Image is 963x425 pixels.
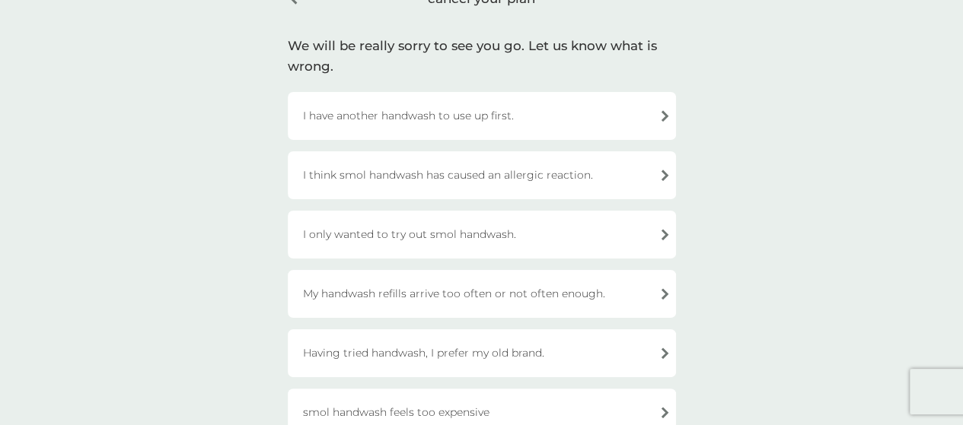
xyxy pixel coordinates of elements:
[288,329,676,377] div: Having tried handwash, I prefer my old brand.
[288,270,676,318] div: My handwash refills arrive too often or not often enough.
[288,36,676,77] div: We will be really sorry to see you go. Let us know what is wrong.
[288,151,676,199] div: I think smol handwash has caused an allergic reaction.
[288,211,676,258] div: I only wanted to try out smol handwash.
[288,92,676,140] div: I have another handwash to use up first.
